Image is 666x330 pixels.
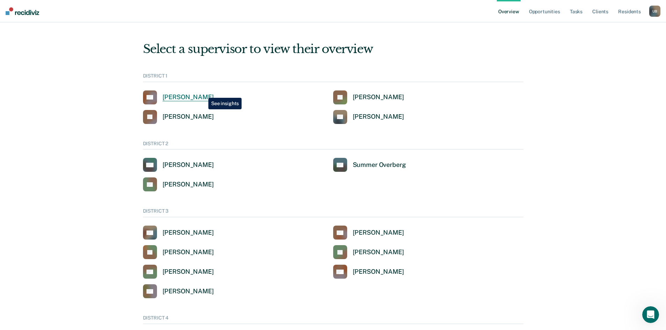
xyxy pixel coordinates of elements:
a: [PERSON_NAME] [143,90,214,104]
div: [PERSON_NAME] [163,248,214,256]
div: Summer Overberg [353,161,406,169]
button: UB [649,6,660,17]
a: [PERSON_NAME] [333,110,404,124]
div: [PERSON_NAME] [163,229,214,237]
div: DISTRICT 3 [143,208,523,217]
a: [PERSON_NAME] [333,245,404,259]
div: [PERSON_NAME] [163,113,214,121]
a: [PERSON_NAME] [143,177,214,191]
img: Recidiviz [6,7,39,15]
div: [PERSON_NAME] [353,268,404,276]
a: [PERSON_NAME] [143,284,214,298]
a: [PERSON_NAME] [143,245,214,259]
div: DISTRICT 4 [143,315,523,324]
a: [PERSON_NAME] [143,265,214,279]
div: Select a supervisor to view their overview [143,42,523,56]
a: [PERSON_NAME] [333,226,404,240]
div: [PERSON_NAME] [163,181,214,189]
div: [PERSON_NAME] [353,113,404,121]
div: [PERSON_NAME] [353,229,404,237]
div: [PERSON_NAME] [353,93,404,101]
div: DISTRICT 1 [143,73,523,82]
div: [PERSON_NAME] [163,93,214,101]
div: DISTRICT 2 [143,141,523,150]
div: U B [649,6,660,17]
a: Summer Overberg [333,158,406,172]
a: [PERSON_NAME] [143,110,214,124]
a: [PERSON_NAME] [333,265,404,279]
div: [PERSON_NAME] [163,268,214,276]
div: [PERSON_NAME] [163,161,214,169]
a: [PERSON_NAME] [333,90,404,104]
iframe: Intercom live chat [642,306,659,323]
a: [PERSON_NAME] [143,158,214,172]
div: [PERSON_NAME] [353,248,404,256]
a: [PERSON_NAME] [143,226,214,240]
div: [PERSON_NAME] [163,287,214,295]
